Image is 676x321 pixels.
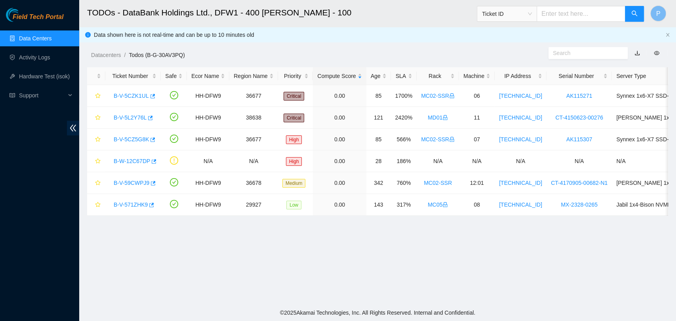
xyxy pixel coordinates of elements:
[665,32,670,38] button: close
[187,150,229,172] td: N/A
[313,150,366,172] td: 0.00
[10,93,15,98] span: read
[482,8,532,20] span: Ticket ID
[79,304,676,321] footer: © 2025 Akamai Technologies, Inc. All Rights Reserved. Internal and Confidential.
[366,172,391,194] td: 342
[91,89,101,102] button: star
[114,201,148,208] a: B-V-571ZHK9
[170,135,178,143] span: check-circle
[495,150,547,172] td: N/A
[229,194,278,216] td: 29927
[449,137,455,142] span: lock
[286,135,302,144] span: High
[170,200,178,208] span: check-circle
[187,172,229,194] td: HH-DFW9
[442,202,448,207] span: lock
[499,180,542,186] a: [TECHNICAL_ID]
[114,158,150,164] a: B-W-12C67DP
[229,172,278,194] td: 36678
[547,150,612,172] td: N/A
[391,194,417,216] td: 317%
[459,85,495,107] td: 06
[170,113,178,121] span: check-circle
[313,172,366,194] td: 0.00
[459,150,495,172] td: N/A
[459,107,495,129] td: 11
[499,93,542,99] a: [TECHNICAL_ID]
[95,158,101,165] span: star
[566,136,592,142] a: AK115307
[499,136,542,142] a: [TECHNICAL_ID]
[442,115,448,120] span: lock
[229,107,278,129] td: 38638
[459,129,495,150] td: 07
[129,52,185,58] a: Todos (B-G-30AV3PQ)
[95,137,101,143] span: star
[19,73,70,80] a: Hardware Test (isok)
[91,111,101,124] button: star
[229,85,278,107] td: 36677
[170,91,178,99] span: check-circle
[91,177,101,189] button: star
[282,179,306,188] span: Medium
[170,156,178,165] span: exclamation-circle
[95,180,101,186] span: star
[631,10,638,18] span: search
[551,180,607,186] a: CT-4170905-00682-N1
[421,136,455,142] a: MC02-SSRlock
[313,85,366,107] td: 0.00
[6,8,40,22] img: Akamai Technologies
[229,150,278,172] td: N/A
[6,14,63,25] a: Akamai TechnologiesField Tech Portal
[417,150,459,172] td: N/A
[424,180,452,186] a: MC02-SSR
[634,50,640,56] a: download
[566,93,592,99] a: AK115271
[449,93,455,99] span: lock
[67,121,79,135] span: double-left
[366,129,391,150] td: 85
[187,129,229,150] td: HH-DFW9
[366,150,391,172] td: 28
[187,107,229,129] td: HH-DFW9
[91,52,121,58] a: Datacenters
[391,129,417,150] td: 566%
[313,129,366,150] td: 0.00
[625,6,644,22] button: search
[187,85,229,107] td: HH-DFW9
[553,49,617,57] input: Search
[313,107,366,129] td: 0.00
[391,107,417,129] td: 2420%
[114,136,149,142] a: B-V-5CZ5G8K
[284,92,305,101] span: Critical
[366,85,391,107] td: 85
[229,129,278,150] td: 36677
[19,54,50,61] a: Activity Logs
[428,201,448,208] a: MC05lock
[114,180,149,186] a: B-V-59CWPJ9
[428,114,448,121] a: MD01lock
[19,87,66,103] span: Support
[499,114,542,121] a: [TECHNICAL_ID]
[114,114,147,121] a: B-V-5L2Y76L
[170,178,178,186] span: check-circle
[421,93,455,99] a: MC02-SSRlock
[366,107,391,129] td: 121
[114,93,149,99] a: B-V-5CZK1UL
[286,201,301,209] span: Low
[284,114,305,122] span: Critical
[391,150,417,172] td: 186%
[654,50,659,56] span: eye
[537,6,625,22] input: Enter text here...
[459,194,495,216] td: 08
[91,133,101,146] button: star
[124,52,126,58] span: /
[665,32,670,37] span: close
[391,85,417,107] td: 1700%
[656,9,661,19] span: P
[561,201,598,208] a: MX-2328-0265
[366,194,391,216] td: 143
[628,47,646,59] button: download
[391,172,417,194] td: 760%
[187,194,229,216] td: HH-DFW9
